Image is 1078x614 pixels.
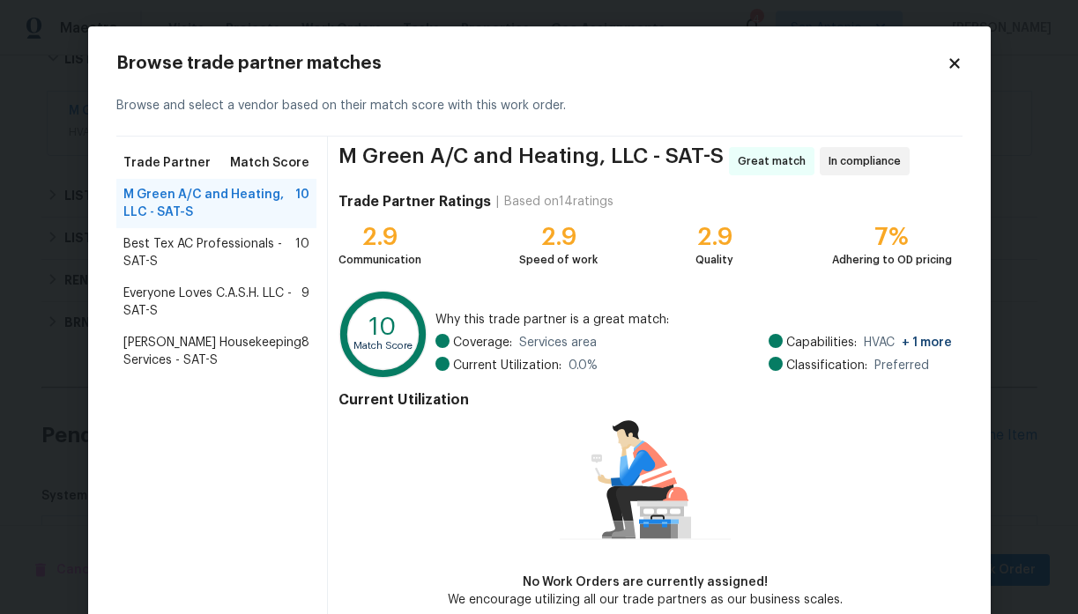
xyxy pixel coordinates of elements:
[123,285,302,320] span: Everyone Loves C.A.S.H. LLC - SAT-S
[519,228,598,246] div: 2.9
[832,228,952,246] div: 7%
[829,152,908,170] span: In compliance
[519,251,598,269] div: Speed of work
[832,251,952,269] div: Adhering to OD pricing
[301,334,309,369] span: 8
[519,334,597,351] span: Services area
[295,186,309,221] span: 10
[491,193,504,211] div: |
[123,154,211,172] span: Trade Partner
[695,251,733,269] div: Quality
[338,193,491,211] h4: Trade Partner Ratings
[448,573,843,591] div: No Work Orders are currently assigned!
[864,334,952,351] span: HVAC
[435,311,952,329] span: Why this trade partner is a great match:
[301,285,309,320] span: 9
[902,337,952,349] span: + 1 more
[354,341,413,351] text: Match Score
[338,251,421,269] div: Communication
[338,147,724,175] span: M Green A/C and Heating, LLC - SAT-S
[786,357,867,374] span: Classification:
[874,357,929,374] span: Preferred
[123,334,302,369] span: [PERSON_NAME] Housekeeping Services - SAT-S
[504,193,613,211] div: Based on 14 ratings
[453,357,561,374] span: Current Utilization:
[569,357,598,374] span: 0.0 %
[295,235,309,270] span: 10
[370,314,398,339] text: 10
[123,235,296,270] span: Best Tex AC Professionals - SAT-S
[123,186,296,221] span: M Green A/C and Heating, LLC - SAT-S
[448,591,843,609] div: We encourage utilizing all our trade partners as our business scales.
[338,391,951,409] h4: Current Utilization
[338,228,421,246] div: 2.9
[738,152,813,170] span: Great match
[786,334,857,351] span: Capabilities:
[116,55,947,72] h2: Browse trade partner matches
[453,334,512,351] span: Coverage:
[116,76,963,137] div: Browse and select a vendor based on their match score with this work order.
[695,228,733,246] div: 2.9
[230,154,309,172] span: Match Score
